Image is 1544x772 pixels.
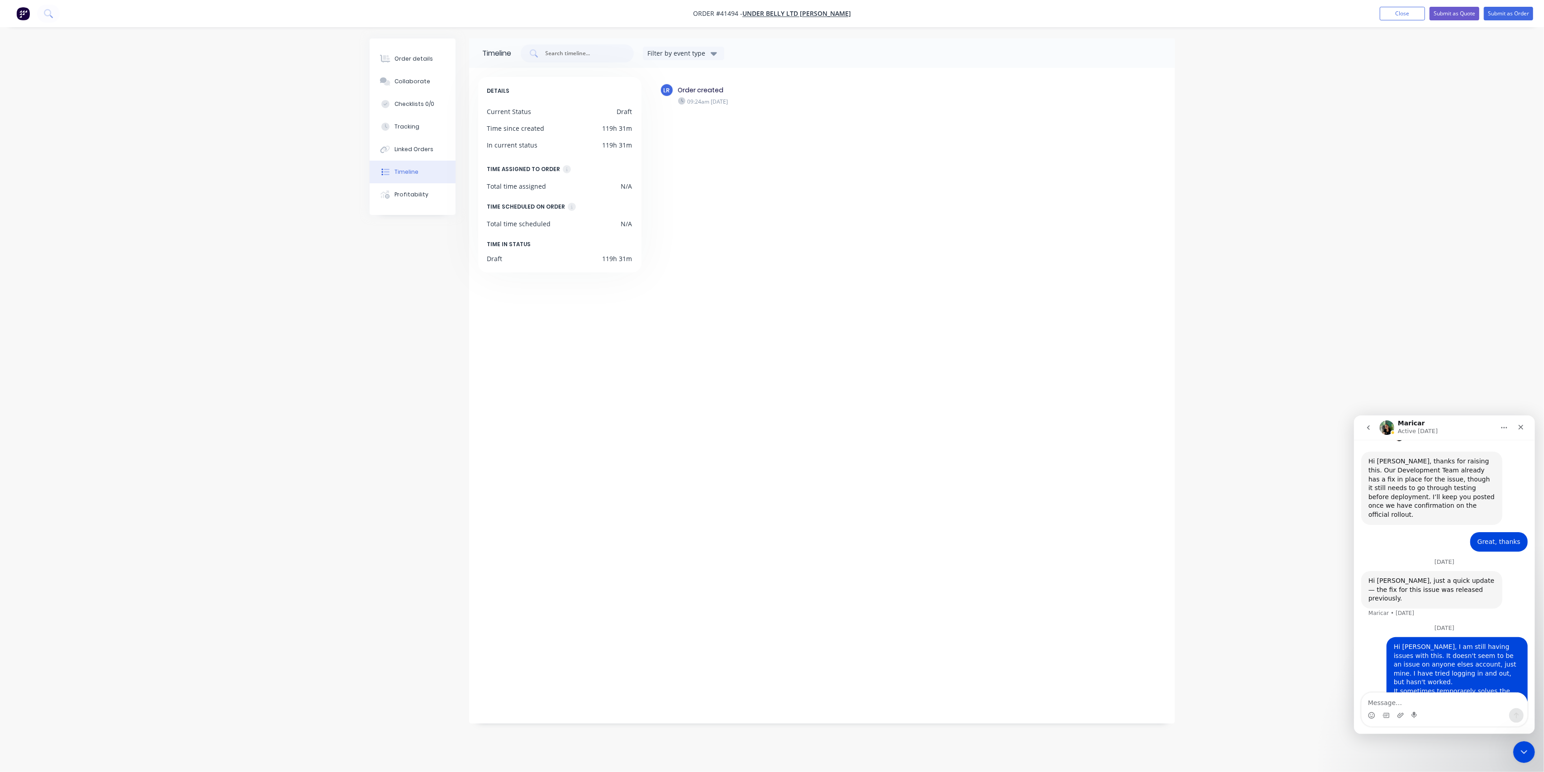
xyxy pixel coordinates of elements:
button: Profitability [370,183,456,206]
span: DETAILS [487,86,510,96]
iframe: Intercom live chat [1354,415,1535,734]
input: Search timeline... [545,49,620,58]
button: Upload attachment [43,296,50,304]
div: 119h 31m [603,140,632,150]
button: Gif picker [29,296,36,304]
button: Tracking [370,115,456,138]
textarea: Message… [8,277,173,293]
div: Collaborate [394,77,430,86]
button: Order details [370,48,456,70]
div: 119h 31m [603,124,632,133]
div: Hi [PERSON_NAME], I am still having issues with this. It doesn't seem to be an issue on anyone el... [33,222,174,312]
span: TIME IN STATUS [487,239,531,249]
div: Total time scheduled [487,219,551,229]
div: Timeline [483,48,512,59]
div: TIME SCHEDULED ON ORDER [487,202,565,212]
div: Order details [394,55,433,63]
button: Timeline [370,161,456,183]
div: Total time assigned [487,181,546,191]
div: Current Status [487,107,532,116]
div: Profitability [394,191,428,199]
div: N/A [621,181,632,191]
button: Checklists 0/0 [370,93,456,115]
button: Collaborate [370,70,456,93]
div: Draft [617,107,632,116]
img: Factory [16,7,30,20]
button: Submit as Order [1484,7,1533,20]
button: Submit as Quote [1430,7,1479,20]
iframe: Intercom live chat [1513,741,1535,763]
div: 09:24am [DATE] [678,97,991,105]
div: Draft [487,254,503,263]
div: Linked Orders [394,145,433,153]
span: Order #41494 - [693,10,742,18]
div: Timeline [394,168,418,176]
span: LR [664,86,670,95]
button: Close [1380,7,1425,20]
div: In current status [487,140,538,150]
div: Jordan says… [7,222,174,323]
div: Hi [PERSON_NAME], I am still having issues with this. It doesn't seem to be an issue on anyone el... [40,227,166,307]
div: Checklists 0/0 [394,100,434,108]
div: Time since created [487,124,545,133]
div: 119h 31m [603,254,632,263]
div: N/A [621,219,632,229]
div: Tracking [394,123,419,131]
button: Emoji picker [14,296,21,304]
div: Order created [678,86,991,95]
div: TIME ASSIGNED TO ORDER [487,164,561,174]
a: Under Belly Ltd [PERSON_NAME] [742,10,851,18]
div: Filter by event type [648,48,708,58]
button: Start recording [57,296,65,304]
button: Send a message… [155,293,170,307]
button: Filter by event type [643,47,724,60]
button: Linked Orders [370,138,456,161]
